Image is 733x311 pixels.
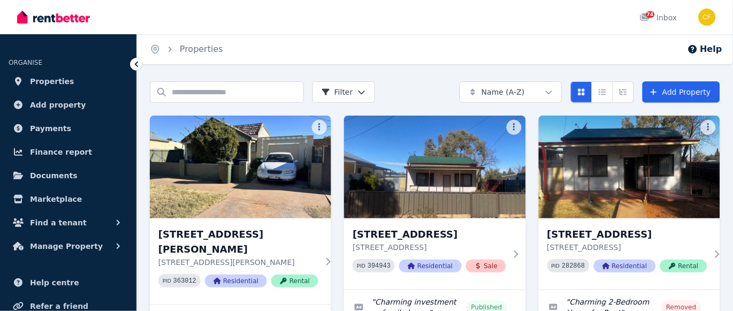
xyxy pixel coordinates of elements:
[507,120,522,135] button: More options
[353,242,506,253] p: [STREET_ADDRESS]
[571,81,592,103] button: Card view
[688,43,722,56] button: Help
[460,81,562,103] button: Name (A-Z)
[640,12,677,23] div: Inbox
[158,227,318,257] h3: [STREET_ADDRESS][PERSON_NAME]
[312,120,327,135] button: More options
[9,71,128,92] a: Properties
[562,262,585,270] code: 282868
[660,260,707,272] span: Rental
[646,11,655,18] span: 74
[344,116,525,218] img: 161 Cornish St, Broken Hill
[552,263,560,269] small: PID
[9,165,128,186] a: Documents
[180,44,223,54] a: Properties
[150,116,331,305] a: 106 Beryl St, Broken Hill[STREET_ADDRESS][PERSON_NAME][STREET_ADDRESS][PERSON_NAME]PID 363012Resi...
[30,75,74,88] span: Properties
[205,275,267,287] span: Residential
[9,118,128,139] a: Payments
[594,260,656,272] span: Residential
[368,262,391,270] code: 394943
[163,278,171,284] small: PID
[9,272,128,293] a: Help centre
[30,216,87,229] span: Find a tenant
[9,236,128,257] button: Manage Property
[30,276,79,289] span: Help centre
[30,169,78,182] span: Documents
[547,227,707,242] h3: [STREET_ADDRESS]
[137,34,236,64] nav: Breadcrumb
[30,146,92,158] span: Finance report
[353,227,506,242] h3: [STREET_ADDRESS]
[571,81,634,103] div: View options
[150,116,331,218] img: 106 Beryl St, Broken Hill
[9,141,128,163] a: Finance report
[30,240,103,253] span: Manage Property
[547,242,707,253] p: [STREET_ADDRESS]
[322,87,353,97] span: Filter
[312,81,375,103] button: Filter
[701,120,716,135] button: More options
[9,212,128,233] button: Find a tenant
[344,116,525,290] a: 161 Cornish St, Broken Hill[STREET_ADDRESS][STREET_ADDRESS]PID 394943ResidentialSale
[613,81,634,103] button: Expanded list view
[699,9,716,26] img: Christos Fassoulidis
[271,275,318,287] span: Rental
[592,81,613,103] button: Compact list view
[158,257,318,268] p: [STREET_ADDRESS][PERSON_NAME]
[30,193,82,206] span: Marketplace
[9,94,128,116] a: Add property
[9,59,42,66] span: ORGANISE
[482,87,525,97] span: Name (A-Z)
[643,81,720,103] a: Add Property
[173,277,196,285] code: 363012
[30,122,71,135] span: Payments
[17,9,90,25] img: RentBetter
[9,188,128,210] a: Marketplace
[30,98,86,111] span: Add property
[357,263,365,269] small: PID
[466,260,507,272] span: Sale
[399,260,461,272] span: Residential
[539,116,720,218] img: 161 Cornish Street, Broken Hill
[539,116,720,290] a: 161 Cornish Street, Broken Hill[STREET_ADDRESS][STREET_ADDRESS]PID 282868ResidentialRental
